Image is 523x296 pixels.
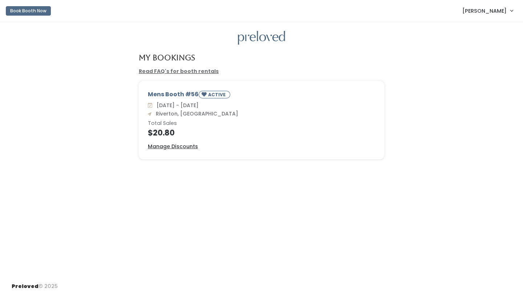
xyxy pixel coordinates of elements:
img: preloved logo [238,31,285,45]
span: Riverton, [GEOGRAPHIC_DATA] [153,110,238,117]
div: © 2025 [12,277,58,290]
a: Manage Discounts [148,143,198,150]
h4: $20.80 [148,129,375,137]
span: [PERSON_NAME] [462,7,507,15]
div: Mens Booth #56 [148,90,375,101]
a: Book Booth Now [6,3,51,19]
h4: My Bookings [139,53,195,62]
button: Book Booth Now [6,6,51,16]
span: Preloved [12,283,38,290]
a: Read FAQ's for booth rentals [139,68,219,75]
span: [DATE] - [DATE] [154,102,199,109]
h6: Total Sales [148,121,375,126]
small: ACTIVE [208,92,227,98]
a: [PERSON_NAME] [455,3,520,19]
